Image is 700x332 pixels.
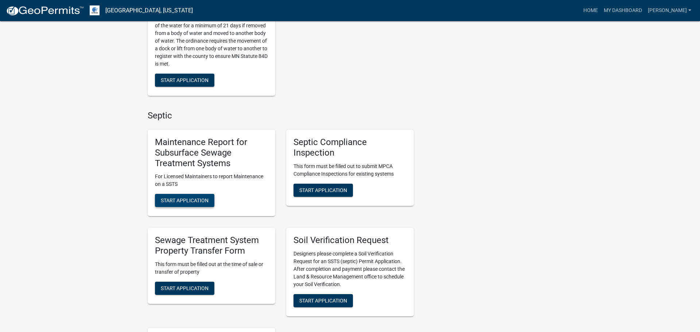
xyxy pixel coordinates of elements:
a: My Dashboard [601,4,645,17]
span: Start Application [161,198,209,203]
span: Start Application [161,285,209,291]
h5: Maintenance Report for Subsurface Sewage Treatment Systems [155,137,268,168]
h4: Septic [148,110,414,121]
h5: Soil Verification Request [293,235,407,246]
button: Start Application [155,282,214,295]
button: Start Application [293,184,353,197]
button: Start Application [155,194,214,207]
a: Home [580,4,601,17]
p: [GEOGRAPHIC_DATA] and [US_STATE] State Statute 84D requires a dock or boat lift to be out of the ... [155,7,268,68]
p: Designers please complete a Soil Verification Request for an SSTS (septic) Permit Application. Af... [293,250,407,288]
p: For Licensed Maintainers to report Maintenance on a SSTS [155,173,268,188]
button: Start Application [293,294,353,307]
span: Start Application [299,187,347,193]
p: This form must be filled out to submit MPCA Compliance Inspections for existing systems [293,163,407,178]
p: This form must be filled out at the time of sale or transfer of property [155,261,268,276]
a: [PERSON_NAME] [645,4,694,17]
h5: Sewage Treatment System Property Transfer Form [155,235,268,256]
h5: Septic Compliance Inspection [293,137,407,158]
button: Start Application [155,74,214,87]
img: Otter Tail County, Minnesota [90,5,100,15]
span: Start Application [299,298,347,304]
a: [GEOGRAPHIC_DATA], [US_STATE] [105,4,193,17]
span: Start Application [161,77,209,83]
